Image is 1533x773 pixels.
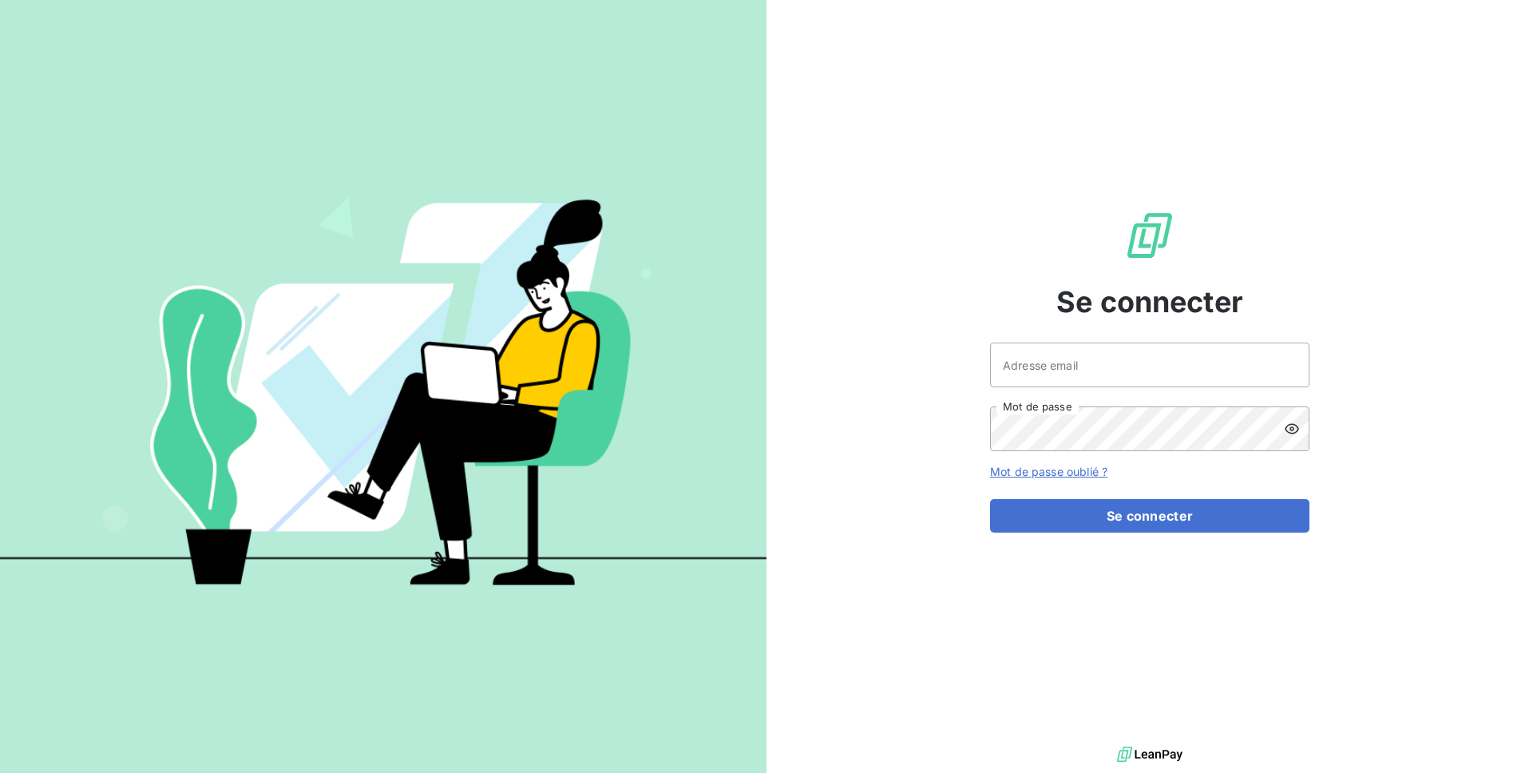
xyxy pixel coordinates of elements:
input: placeholder [990,343,1309,387]
img: logo [1117,743,1182,767]
a: Mot de passe oublié ? [990,465,1107,478]
img: Logo LeanPay [1124,210,1175,261]
span: Se connecter [1056,280,1243,323]
button: Se connecter [990,499,1309,533]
